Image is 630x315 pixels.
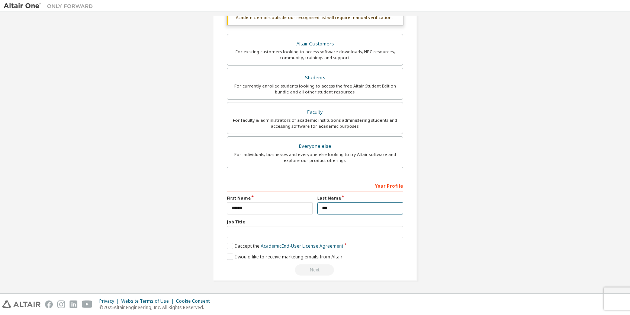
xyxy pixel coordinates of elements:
[232,141,398,152] div: Everyone else
[227,243,343,249] label: I accept the
[99,298,121,304] div: Privacy
[70,300,77,308] img: linkedin.svg
[227,10,403,25] div: Academic emails outside our recognised list will require manual verification.
[82,300,93,308] img: youtube.svg
[4,2,97,10] img: Altair One
[227,264,403,276] div: Please wait while checking email ...
[232,152,398,163] div: For individuals, businesses and everyone else looking to try Altair software and explore our prod...
[176,298,214,304] div: Cookie Consent
[227,254,343,260] label: I would like to receive marketing emails from Altair
[227,219,403,225] label: Job Title
[232,83,398,95] div: For currently enrolled students looking to access the free Altair Student Edition bundle and all ...
[261,243,343,249] a: Academic End-User License Agreement
[232,73,398,83] div: Students
[99,304,214,311] p: © 2025 Altair Engineering, Inc. All Rights Reserved.
[232,117,398,129] div: For faculty & administrators of academic institutions administering students and accessing softwa...
[57,300,65,308] img: instagram.svg
[227,195,313,201] label: First Name
[232,49,398,61] div: For existing customers looking to access software downloads, HPC resources, community, trainings ...
[45,300,53,308] img: facebook.svg
[227,179,403,191] div: Your Profile
[317,195,403,201] label: Last Name
[121,298,176,304] div: Website Terms of Use
[2,300,41,308] img: altair_logo.svg
[232,39,398,49] div: Altair Customers
[232,107,398,117] div: Faculty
